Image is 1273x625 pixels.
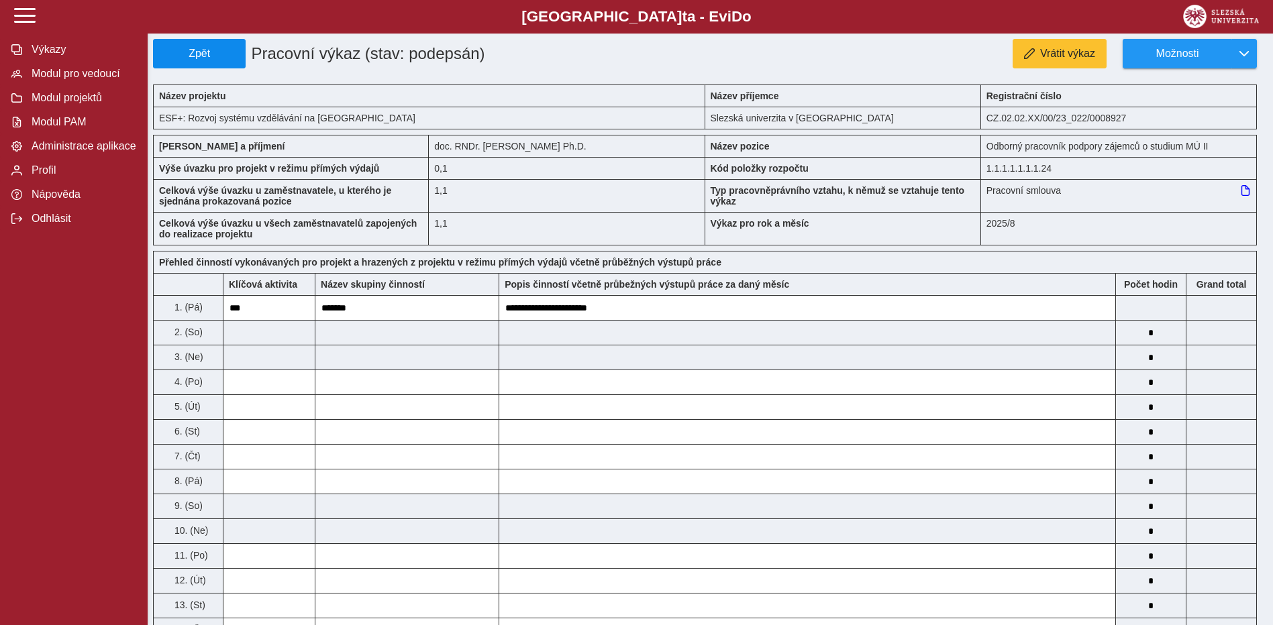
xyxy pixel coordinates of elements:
b: Registrační číslo [986,91,1062,101]
span: D [731,8,742,25]
b: Název projektu [159,91,226,101]
b: Počet hodin [1116,279,1186,290]
b: Název pozice [711,141,770,152]
b: Název příjemce [711,91,779,101]
span: Odhlásit [28,213,136,225]
div: 1,1 [429,179,705,212]
b: Výkaz pro rok a měsíc [711,218,809,229]
div: 2025/8 [981,212,1257,245]
span: Možnosti [1134,48,1221,60]
span: 13. (St) [172,600,205,610]
span: 11. (Po) [172,550,208,561]
b: Suma za den přes všechny výkazy [1186,279,1256,290]
span: 4. (Po) [172,376,203,387]
div: Odborný pracovník podpory zájemců o studium MÚ II [981,135,1257,157]
b: Celková výše úvazku u všech zaměstnavatelů zapojených do realizace projektu [159,218,417,239]
div: ESF+: Rozvoj systému vzdělávání na [GEOGRAPHIC_DATA] [153,107,705,129]
span: Modul projektů [28,92,136,104]
span: 12. (Út) [172,575,206,585]
span: Modul PAM [28,116,136,128]
span: Profil [28,164,136,176]
div: 1.1.1.1.1.1.1.24 [981,157,1257,179]
span: 6. (St) [172,426,200,437]
div: Pracovní smlouva [981,179,1257,212]
button: Možnosti [1123,39,1231,68]
h1: Pracovní výkaz (stav: podepsán) [246,39,617,68]
span: 5. (Út) [172,401,201,412]
b: Výše úvazku pro projekt v režimu přímých výdajů [159,163,379,174]
button: Vrátit výkaz [1013,39,1107,68]
div: 0,8 h / den. 4 h / týden. [429,157,705,179]
span: 10. (Ne) [172,525,209,536]
div: Slezská univerzita v [GEOGRAPHIC_DATA] [705,107,981,129]
span: o [742,8,752,25]
span: Nápověda [28,188,136,201]
b: [GEOGRAPHIC_DATA] a - Evi [40,8,1233,25]
b: Kód položky rozpočtu [711,163,809,174]
b: Typ pracovněprávního vztahu, k němuž se vztahuje tento výkaz [711,185,965,207]
div: CZ.02.02.XX/00/23_022/0008927 [981,107,1257,129]
span: 3. (Ne) [172,351,203,362]
b: [PERSON_NAME] a příjmení [159,141,285,152]
span: 7. (Čt) [172,451,201,461]
div: doc. RNDr. [PERSON_NAME] Ph.D. [429,135,705,157]
b: Název skupiny činností [321,279,425,290]
img: logo_web_su.png [1183,5,1259,28]
span: 2. (So) [172,327,203,337]
span: Výkazy [28,44,136,56]
b: Klíčová aktivita [229,279,297,290]
span: Administrace aplikace [28,140,136,152]
b: Celková výše úvazku u zaměstnavatele, u kterého je sjednána prokazovaná pozice [159,185,391,207]
span: 8. (Pá) [172,475,203,486]
span: Modul pro vedoucí [28,68,136,80]
span: t [682,8,686,25]
button: Zpět [153,39,246,68]
span: Zpět [159,48,240,60]
div: 1,1 [429,212,705,245]
span: 1. (Pá) [172,302,203,312]
span: 9. (So) [172,500,203,511]
b: Popis činností včetně průbežných výstupů práce za daný měsíc [505,279,789,290]
b: Přehled činností vykonávaných pro projekt a hrazených z projektu v režimu přímých výdajů včetně p... [159,257,721,268]
span: Vrátit výkaz [1040,48,1095,60]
